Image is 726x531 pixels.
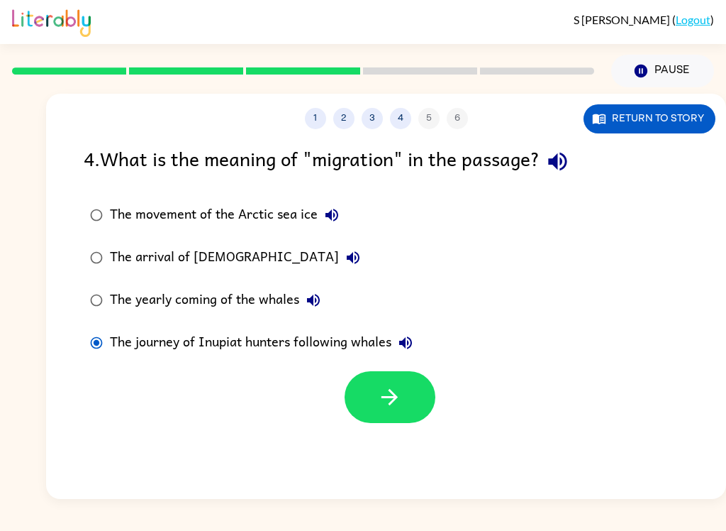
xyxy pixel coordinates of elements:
button: 4 [390,108,411,129]
button: Pause [611,55,714,87]
div: ( ) [574,13,714,26]
a: Logout [676,13,710,26]
button: 3 [362,108,383,129]
button: The yearly coming of the whales [299,286,328,314]
span: S [PERSON_NAME] [574,13,672,26]
div: The yearly coming of the whales [110,286,328,314]
div: 4 . What is the meaning of "migration" in the passage? [84,143,688,180]
button: The movement of the Arctic sea ice [318,201,346,229]
button: The journey of Inupiat hunters following whales [391,329,420,357]
div: The arrival of [DEMOGRAPHIC_DATA] [110,243,367,272]
button: Return to story [583,104,715,133]
div: The journey of Inupiat hunters following whales [110,329,420,357]
img: Literably [12,6,91,37]
button: 2 [333,108,354,129]
button: The arrival of [DEMOGRAPHIC_DATA] [339,243,367,272]
button: 1 [305,108,326,129]
div: The movement of the Arctic sea ice [110,201,346,229]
